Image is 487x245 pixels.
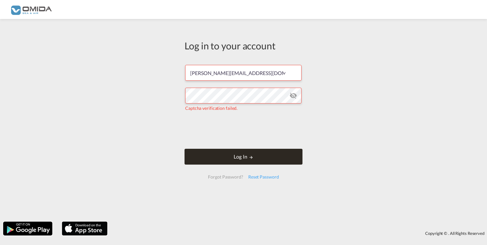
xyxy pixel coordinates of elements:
[61,221,108,236] img: apple.png
[185,65,302,81] input: Enter email/phone number
[185,149,302,165] button: LOGIN
[185,105,237,111] span: Captcha verification failed.
[3,221,53,236] img: google.png
[205,171,245,183] div: Forgot Password?
[185,39,302,52] div: Log in to your account
[246,171,282,183] div: Reset Password
[289,92,297,99] md-icon: icon-eye-off
[195,118,292,142] iframe: reCAPTCHA
[111,228,487,239] div: Copyright © . All Rights Reserved
[10,3,52,17] img: 459c566038e111ed959c4fc4f0a4b274.png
